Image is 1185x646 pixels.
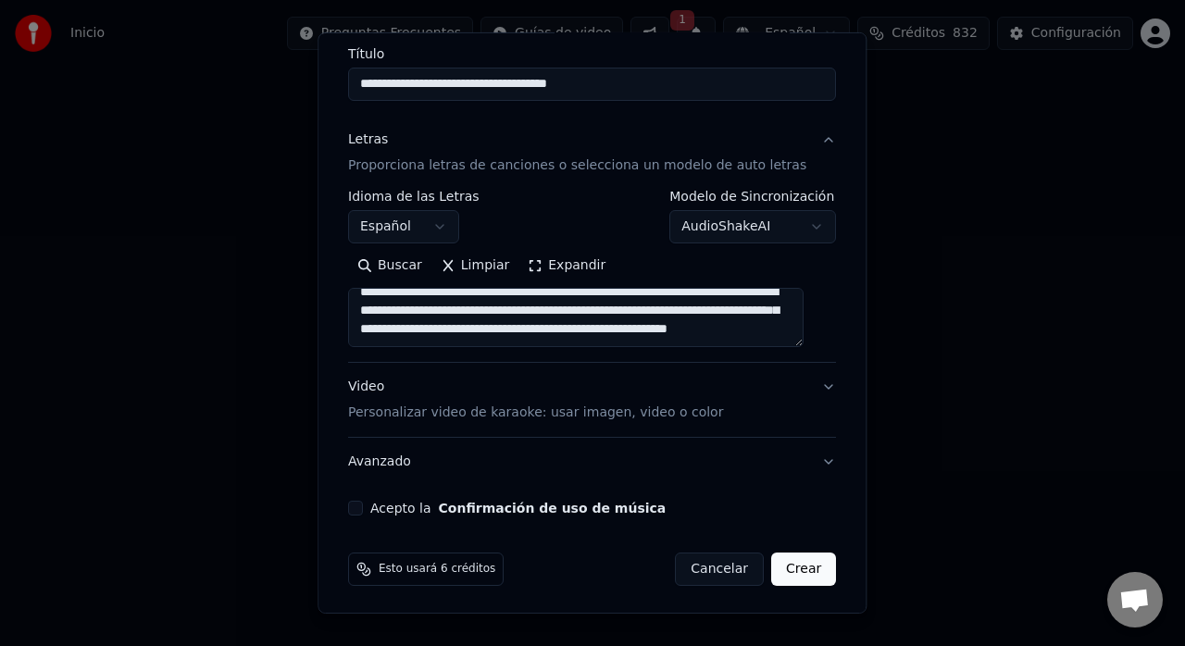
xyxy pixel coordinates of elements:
[348,363,836,437] button: VideoPersonalizar video de karaoke: usar imagen, video o color
[370,502,666,515] label: Acepto la
[348,404,723,422] p: Personalizar video de karaoke: usar imagen, video o color
[676,553,765,586] button: Cancelar
[348,251,431,280] button: Buscar
[348,438,836,486] button: Avanzado
[519,251,616,280] button: Expandir
[348,156,806,175] p: Proporciona letras de canciones o selecciona un modelo de auto letras
[439,502,667,515] button: Acepto la
[670,190,837,203] label: Modelo de Sincronización
[348,190,480,203] label: Idioma de las Letras
[348,378,723,422] div: Video
[348,130,388,149] div: Letras
[379,562,495,577] span: Esto usará 6 créditos
[348,47,836,60] label: Título
[431,251,518,280] button: Limpiar
[348,116,836,190] button: LetrasProporciona letras de canciones o selecciona un modelo de auto letras
[348,190,836,362] div: LetrasProporciona letras de canciones o selecciona un modelo de auto letras
[771,553,836,586] button: Crear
